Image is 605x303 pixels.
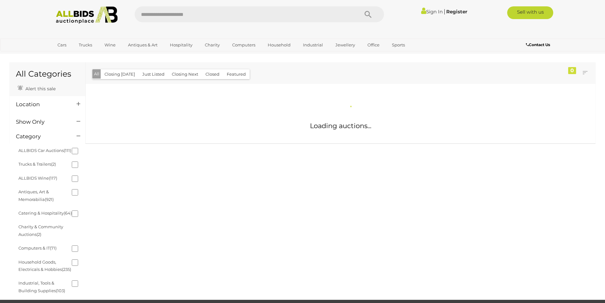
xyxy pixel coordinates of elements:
[168,69,202,79] button: Closing Next
[223,69,250,79] button: Featured
[51,162,56,167] span: (2)
[421,9,443,15] a: Sign In
[16,119,67,125] h4: Show Only
[202,69,223,79] button: Closed
[16,101,67,107] h4: Location
[18,210,72,216] a: Catering & Hospitality(64)
[37,232,41,237] span: (2)
[53,40,71,50] a: Cars
[18,162,56,167] a: Trucks & Trailers(2)
[138,69,168,79] button: Just Listed
[92,69,101,79] button: All
[16,134,67,140] h4: Category
[228,40,259,50] a: Computers
[18,148,71,153] a: ALLBIDS Car Auctions(111)
[62,267,71,272] span: (235)
[50,245,57,251] span: (71)
[201,40,224,50] a: Charity
[507,6,553,19] a: Sell with us
[49,176,57,181] span: (117)
[100,40,120,50] a: Wine
[64,148,71,153] span: (111)
[18,245,57,251] a: Computers & IT(71)
[75,40,96,50] a: Trucks
[18,189,54,202] a: Antiques, Art & Memorabilia(921)
[299,40,327,50] a: Industrial
[18,176,57,181] a: ALLBIDS Wine(117)
[388,40,409,50] a: Sports
[52,6,121,24] img: Allbids.com.au
[18,280,65,293] a: Industrial, Tools & Building Supplies(103)
[45,197,54,202] span: (921)
[18,224,63,237] a: Charity & Community Auctions(2)
[331,40,359,50] a: Jewellery
[363,40,384,50] a: Office
[56,288,65,293] span: (103)
[16,83,57,93] a: Alert this sale
[166,40,197,50] a: Hospitality
[124,40,162,50] a: Antiques & Art
[264,40,295,50] a: Household
[568,67,576,74] div: 0
[444,8,445,15] span: |
[352,6,384,22] button: Search
[53,50,107,61] a: [GEOGRAPHIC_DATA]
[526,41,552,48] a: Contact Us
[526,42,550,47] b: Contact Us
[64,210,72,216] span: (64)
[16,70,79,79] h1: All Categories
[446,9,467,15] a: Register
[18,259,71,272] a: Household Goods, Electricals & Hobbies(235)
[310,122,371,130] span: Loading auctions...
[24,86,56,92] span: Alert this sale
[101,69,139,79] button: Closing [DATE]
